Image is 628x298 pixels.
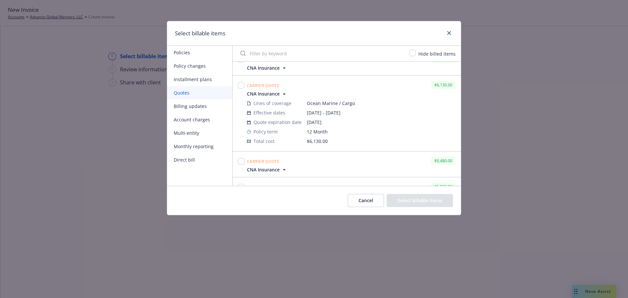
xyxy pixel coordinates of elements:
button: Billing updates [167,99,232,113]
h1: Select billable items [175,29,225,38]
a: close [445,29,453,37]
button: Cancel [348,194,384,207]
span: Policy term [253,128,278,135]
button: Multi-entity [167,126,232,140]
span: [DATE] - [DATE] [307,109,456,116]
button: CNA Insurance [247,166,288,173]
span: Carrier Quote [247,83,279,88]
span: Quote expiration date [253,119,302,126]
button: Monthly reporting [167,140,232,153]
span: Ocean Marine / Cargo [307,100,456,107]
div: $9,480.00 [431,157,456,165]
span: Total cost [253,138,274,145]
button: Policy changes [167,59,232,73]
button: CNA Insurance [247,64,288,71]
span: CNA Insurance [247,64,280,71]
div: $5,830.00 [431,183,456,191]
span: CNA Insurance [247,90,280,97]
button: Policies [167,46,232,59]
span: Carrier Quote [247,159,279,164]
input: Filter by keyword [236,47,405,60]
button: Installment plans [167,73,232,86]
span: $6,130.00 [307,138,328,144]
button: Quotes [167,86,232,99]
button: Direct bill [167,153,232,167]
div: $6,130.00 [431,81,456,89]
span: CNA Insurance [247,166,280,173]
span: Carrier Quote [247,184,279,190]
span: Lines of coverage [253,100,291,107]
span: 12 Month [307,128,456,135]
span: Hide billed items [418,51,456,57]
span: [DATE] [307,119,456,126]
button: CNA Insurance [247,90,288,97]
button: Account charges [167,113,232,126]
span: Effective dates [253,109,285,116]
